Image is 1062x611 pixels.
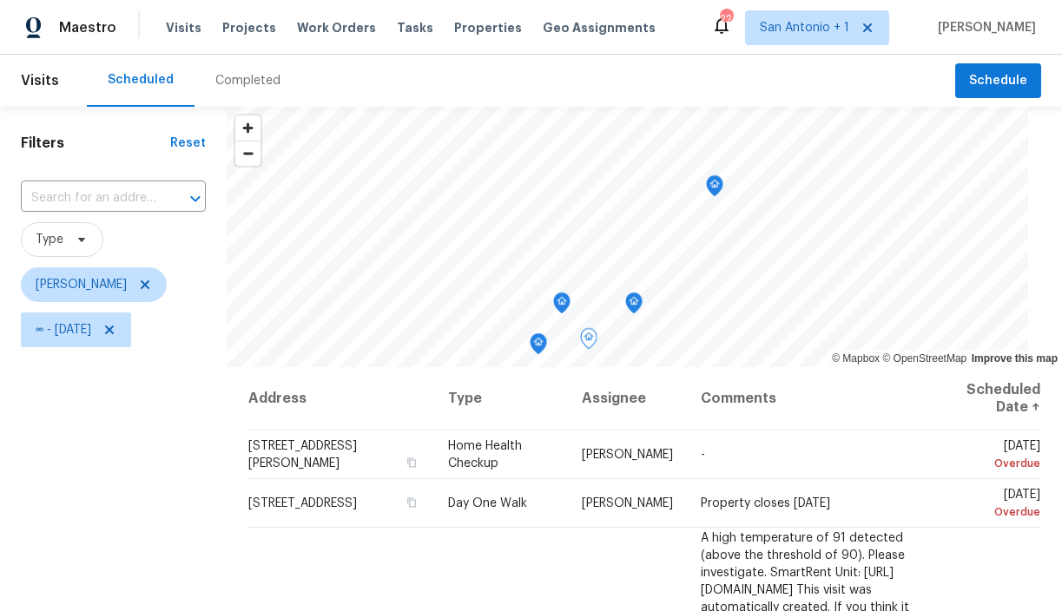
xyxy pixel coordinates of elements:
[701,449,705,461] span: -
[108,71,174,89] div: Scheduled
[248,440,357,470] span: [STREET_ADDRESS][PERSON_NAME]
[405,455,420,470] button: Copy Address
[170,135,206,152] div: Reset
[454,19,522,36] span: Properties
[36,231,63,248] span: Type
[448,497,527,509] span: Day One Walk
[706,175,723,202] div: Map marker
[931,19,1036,36] span: [PERSON_NAME]
[166,19,201,36] span: Visits
[972,352,1058,365] a: Improve this map
[701,497,830,509] span: Property closes [DATE]
[297,19,376,36] span: Work Orders
[543,19,656,36] span: Geo Assignments
[530,333,547,360] div: Map marker
[939,503,1040,521] div: Overdue
[969,70,1027,92] span: Schedule
[235,141,261,166] span: Zoom out
[21,62,59,100] span: Visits
[235,115,261,141] button: Zoom in
[235,141,261,166] button: Zoom out
[760,19,849,36] span: San Antonio + 1
[939,440,1040,472] span: [DATE]
[434,367,568,430] th: Type
[397,22,433,34] span: Tasks
[568,367,687,430] th: Assignee
[222,19,276,36] span: Projects
[580,328,597,355] div: Map marker
[582,497,673,509] span: [PERSON_NAME]
[939,455,1040,472] div: Overdue
[625,292,643,319] div: Map marker
[553,292,571,319] div: Map marker
[925,367,1041,430] th: Scheduled Date ↑
[448,440,522,470] span: Home Health Checkup
[687,367,925,430] th: Comments
[183,187,208,211] button: Open
[21,185,157,212] input: Search for an address...
[882,352,966,365] a: OpenStreetMap
[36,321,91,338] span: ∞ - [DATE]
[21,135,170,152] h1: Filters
[720,10,732,28] div: 22
[36,276,127,293] span: [PERSON_NAME]
[227,107,1028,367] canvas: Map
[832,352,880,365] a: Mapbox
[582,449,673,461] span: [PERSON_NAME]
[405,495,420,510] button: Copy Address
[939,489,1040,521] span: [DATE]
[247,367,433,430] th: Address
[955,63,1041,99] button: Schedule
[215,72,280,89] div: Completed
[59,19,116,36] span: Maestro
[248,497,357,509] span: [STREET_ADDRESS]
